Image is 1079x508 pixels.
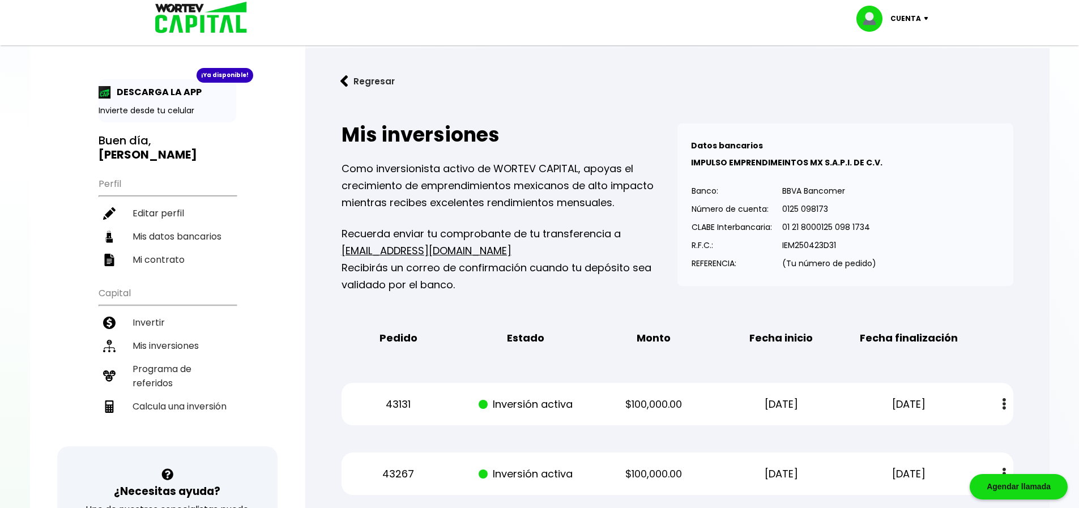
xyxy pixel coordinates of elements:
a: Programa de referidos [99,357,236,395]
b: [PERSON_NAME] [99,147,197,163]
b: Estado [507,330,544,347]
a: Calcula una inversión [99,395,236,418]
h3: ¿Necesitas ayuda? [114,483,220,500]
a: Editar perfil [99,202,236,225]
p: Inversión activa [472,396,580,413]
img: editar-icon.952d3147.svg [103,207,116,220]
a: flecha izquierdaRegresar [323,66,1031,96]
p: Recuerda enviar tu comprobante de tu transferencia a Recibirás un correo de confirmación cuando t... [342,225,677,293]
ul: Capital [99,280,236,446]
img: app-icon [99,86,111,99]
p: 43131 [344,396,452,413]
p: 01 21 8000125 098 1734 [782,219,876,236]
p: $100,000.00 [600,466,707,483]
p: (Tu número de pedido) [782,255,876,272]
button: Regresar [323,66,412,96]
a: [EMAIL_ADDRESS][DOMAIN_NAME] [342,244,511,258]
p: Como inversionista activo de WORTEV CAPITAL, apoyas el crecimiento de emprendimientos mexicanos d... [342,160,677,211]
p: Inversión activa [472,466,580,483]
p: BBVA Bancomer [782,182,876,199]
p: [DATE] [855,466,963,483]
img: profile-image [856,6,890,32]
img: contrato-icon.f2db500c.svg [103,254,116,266]
p: 0125 098173 [782,200,876,217]
img: datos-icon.10cf9172.svg [103,230,116,243]
p: Número de cuenta: [692,200,772,217]
img: inversiones-icon.6695dc30.svg [103,340,116,352]
b: Fecha finalización [860,330,958,347]
p: Banco: [692,182,772,199]
div: ¡Ya disponible! [197,68,253,83]
a: Invertir [99,311,236,334]
p: DESCARGA LA APP [111,85,202,99]
b: Monto [637,330,671,347]
p: 43267 [344,466,452,483]
a: Mi contrato [99,248,236,271]
p: Invierte desde tu celular [99,105,236,117]
b: Fecha inicio [749,330,813,347]
img: recomiendanos-icon.9b8e9327.svg [103,370,116,382]
a: Mis inversiones [99,334,236,357]
ul: Perfil [99,171,236,271]
b: Datos bancarios [691,140,763,151]
b: IMPULSO EMPRENDIMEINTOS MX S.A.P.I. DE C.V. [691,157,882,168]
img: calculadora-icon.17d418c4.svg [103,400,116,413]
h2: Mis inversiones [342,123,677,146]
p: Cuenta [890,10,921,27]
p: CLABE Interbancaria: [692,219,772,236]
div: Agendar llamada [970,474,1068,500]
p: [DATE] [727,396,835,413]
img: invertir-icon.b3b967d7.svg [103,317,116,329]
img: flecha izquierda [340,75,348,87]
p: $100,000.00 [600,396,707,413]
p: [DATE] [727,466,835,483]
img: icon-down [921,17,936,20]
p: R.F.C.: [692,237,772,254]
b: Pedido [379,330,417,347]
p: [DATE] [855,396,963,413]
h3: Buen día, [99,134,236,162]
p: IEM250423D31 [782,237,876,254]
a: Mis datos bancarios [99,225,236,248]
p: REFERENCIA: [692,255,772,272]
